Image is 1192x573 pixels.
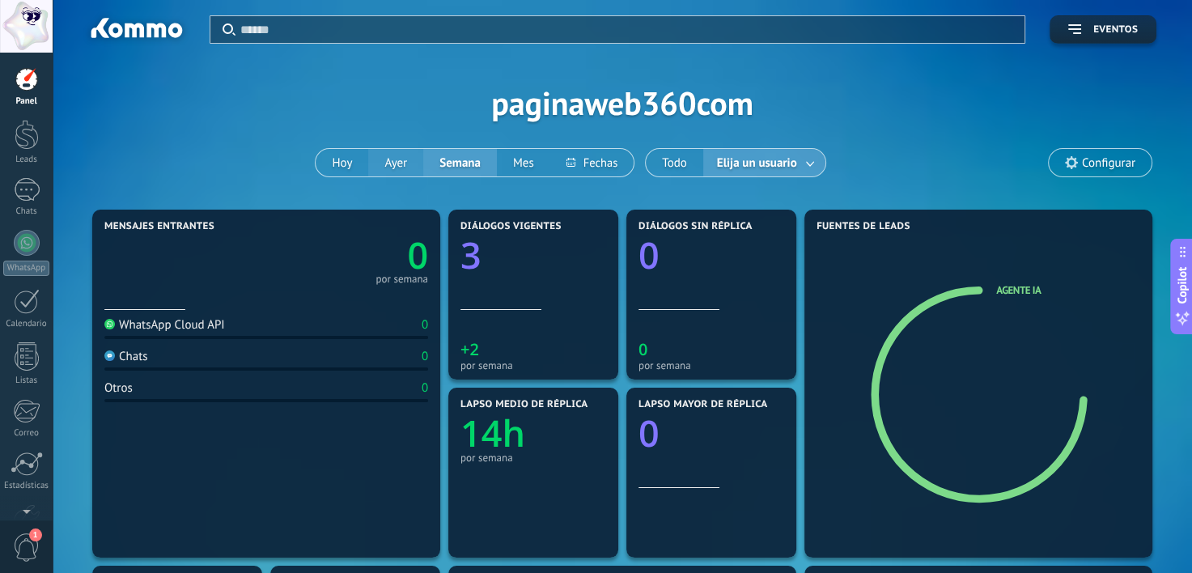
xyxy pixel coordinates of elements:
div: Chats [3,206,50,217]
button: Ayer [368,149,423,176]
img: WhatsApp Cloud API [104,319,115,329]
div: Calendario [3,319,50,329]
div: Correo [3,428,50,439]
div: por semana [375,275,428,283]
span: Fuentes de leads [817,221,910,232]
button: Fechas [550,149,634,176]
span: Copilot [1174,267,1190,304]
span: Diálogos sin réplica [638,221,753,232]
text: 0 [638,231,660,280]
button: Elija un usuario [703,149,825,176]
span: Configurar [1082,156,1135,170]
text: 0 [638,409,660,458]
a: agente ia [996,283,1041,297]
div: Chats [104,349,148,364]
text: 0 [638,338,647,360]
div: Otros [104,380,133,396]
div: Listas [3,376,50,386]
button: Mes [497,149,550,176]
button: Eventos [1050,15,1156,44]
div: Leads [3,155,50,165]
text: 3 [460,231,481,280]
div: WhatsApp Cloud API [104,317,225,333]
text: 0 [407,231,428,280]
span: Eventos [1093,24,1138,36]
a: 0 [266,231,428,280]
span: Lapso mayor de réplica [638,399,767,410]
button: Hoy [316,149,368,176]
div: por semana [460,359,606,371]
div: por semana [638,359,784,371]
div: Estadísticas [3,481,50,491]
span: 1 [29,528,42,541]
span: Lapso medio de réplica [460,399,588,410]
div: Panel [3,96,50,107]
div: 0 [422,349,428,364]
button: Semana [423,149,497,176]
div: por semana [460,452,606,464]
span: Mensajes entrantes [104,221,214,232]
text: +2 [460,338,479,360]
text: 14h [460,409,525,458]
div: WhatsApp [3,261,49,276]
div: 0 [422,317,428,333]
img: Chats [104,350,115,361]
div: 0 [422,380,428,396]
span: Elija un usuario [714,152,800,174]
span: Diálogos vigentes [460,221,562,232]
button: Todo [646,149,703,176]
